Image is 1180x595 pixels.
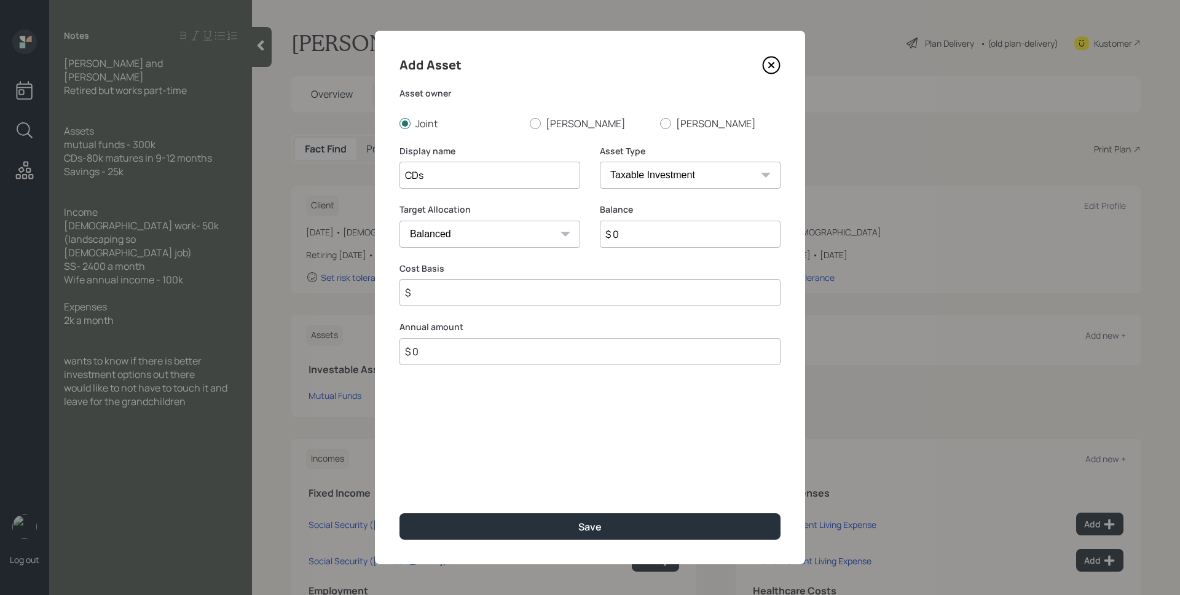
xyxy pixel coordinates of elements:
label: Asset Type [600,145,781,157]
div: Save [578,520,602,534]
button: Save [399,513,781,540]
label: Asset owner [399,87,781,100]
label: [PERSON_NAME] [530,117,650,130]
label: Cost Basis [399,262,781,275]
label: Annual amount [399,321,781,333]
label: Target Allocation [399,203,580,216]
label: Display name [399,145,580,157]
h4: Add Asset [399,55,462,75]
label: [PERSON_NAME] [660,117,781,130]
label: Joint [399,117,520,130]
label: Balance [600,203,781,216]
